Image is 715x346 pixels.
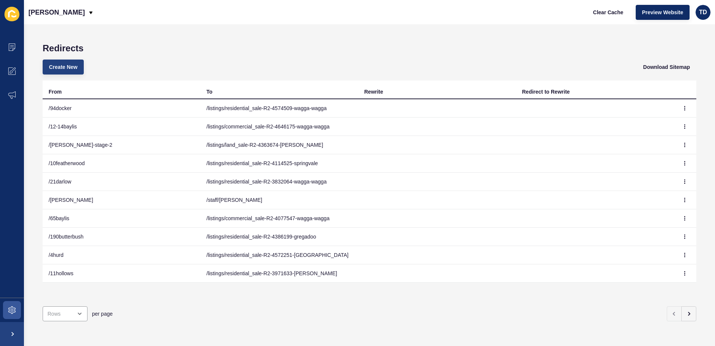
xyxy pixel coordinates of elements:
button: Clear Cache [587,5,630,20]
td: /[PERSON_NAME]-stage-2 [43,136,200,154]
span: per page [92,310,113,318]
td: /12-14baylis [43,118,200,136]
td: /4hurd [43,246,200,264]
div: Redirect to Rewrite [522,88,570,95]
button: Create New [43,60,84,75]
button: Preview Website [636,5,690,20]
td: /190butterbush [43,228,200,246]
span: Create New [49,63,77,71]
span: Clear Cache [593,9,623,16]
h1: Redirects [43,43,696,54]
td: /listings/commercial_sale-R2-4077547-wagga-wagga [200,209,358,228]
td: /94docker [43,99,200,118]
div: Rewrite [364,88,383,95]
td: /listings/commercial_sale-R2-4646175-wagga-wagga [200,118,358,136]
div: From [49,88,62,95]
td: /staff/[PERSON_NAME] [200,191,358,209]
td: /10featherwood [43,154,200,173]
span: Preview Website [642,9,683,16]
td: /65baylis [43,209,200,228]
td: /11hollows [43,264,200,283]
td: /listings/residential_sale-R2-4572251-[GEOGRAPHIC_DATA] [200,246,358,264]
div: To [206,88,212,95]
td: /[PERSON_NAME] [43,191,200,209]
span: Download Sitemap [643,63,690,71]
td: /listings/residential_sale-R2-4386199-gregadoo [200,228,358,246]
td: /listings/residential_sale-R2-4574509-wagga-wagga [200,99,358,118]
span: TD [699,9,707,16]
td: /21darlow [43,173,200,191]
td: /listings/land_sale-R2-4363674-[PERSON_NAME] [200,136,358,154]
div: open menu [43,306,88,321]
p: [PERSON_NAME] [28,3,85,22]
td: /listings/residential_sale-R2-3971633-[PERSON_NAME] [200,264,358,283]
td: /listings/residential_sale-R2-3832064-wagga-wagga [200,173,358,191]
td: /listings/residential_sale-R2-4114525-springvale [200,154,358,173]
button: Download Sitemap [637,60,696,75]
